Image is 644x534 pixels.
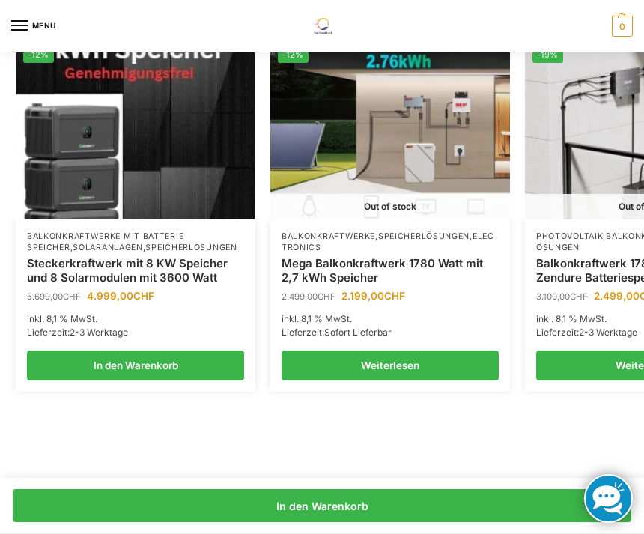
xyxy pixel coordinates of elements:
[304,18,339,34] img: Solaranlagen, Speicheranlagen und Energiesparprodukte
[27,312,244,326] p: inkl. 8,1 % MwSt.
[341,290,405,302] bdi: 2.199,00
[27,327,128,338] span: Lieferzeit:
[282,231,375,241] a: Balkonkraftwerke
[27,291,81,302] bdi: 5.699,00
[11,15,56,37] button: Menu
[282,327,392,338] span: Lieferzeit:
[282,291,335,302] bdi: 2.499,00
[384,290,405,302] span: CHF
[282,231,499,253] p: , ,
[536,291,588,302] bdi: 3.100,00
[270,40,510,219] img: Solaranlage mit 2,7 KW Batteriespeicher Genehmigungsfrei
[536,231,603,241] a: Photovoltaik
[324,327,392,338] span: Sofort Lieferbar
[73,243,142,252] a: Solaranlagen
[27,351,244,380] a: In den Warenkorb legen: „Steckerkraftwerk mit 8 KW Speicher und 8 Solarmodulen mit 3600 Watt“
[70,327,128,338] span: 2-3 Werktage
[282,256,499,285] a: Mega Balkonkraftwerk 1780 Watt mit 2,7 kWh Speicher
[612,16,633,37] span: 0
[608,16,633,37] a: 0
[282,231,494,252] a: Electronics
[570,291,588,302] span: CHF
[378,231,470,241] a: Speicherlösungen
[16,40,255,219] a: -12%Steckerkraftwerk mit 8 KW Speicher und 8 Solarmodulen mit 3600 Watt
[63,291,81,302] span: CHF
[270,40,510,219] a: -12% Out of stockSolaranlage mit 2,7 KW Batteriespeicher Genehmigungsfrei
[16,40,255,219] img: Steckerkraftwerk mit 8 KW Speicher und 8 Solarmodulen mit 3600 Watt
[133,290,154,302] span: CHF
[608,16,633,37] nav: Cart contents
[536,327,637,338] span: Lieferzeit:
[27,256,244,285] a: Steckerkraftwerk mit 8 KW Speicher und 8 Solarmodulen mit 3600 Watt
[579,327,637,338] span: 2-3 Werktage
[145,243,237,252] a: Speicherlösungen
[27,231,244,253] p: , ,
[87,290,154,302] bdi: 4.999,00
[318,291,335,302] span: CHF
[282,312,499,326] p: inkl. 8,1 % MwSt.
[27,231,183,252] a: Balkonkraftwerke mit Batterie Speicher
[282,351,499,380] a: Lese mehr über „Mega Balkonkraftwerk 1780 Watt mit 2,7 kWh Speicher“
